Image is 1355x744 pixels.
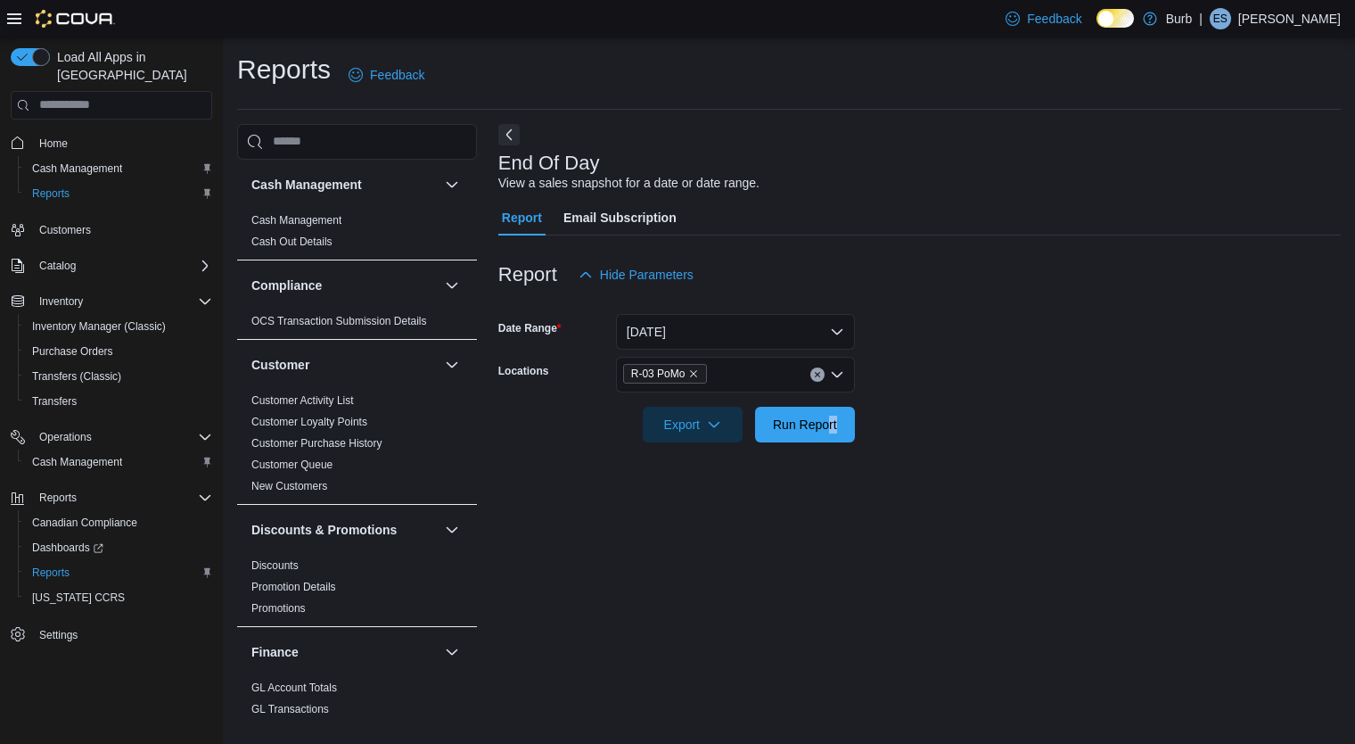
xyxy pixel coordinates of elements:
button: Discounts & Promotions [441,519,463,541]
a: Customer Loyalty Points [251,416,367,428]
button: Hide Parameters [571,257,701,293]
button: Export [643,407,743,442]
button: Transfers (Classic) [18,364,219,389]
a: Promotion Details [251,581,336,593]
a: New Customers [251,480,327,492]
a: Inventory Manager (Classic) [25,316,173,337]
span: New Customers [251,479,327,493]
span: Discounts [251,558,299,573]
span: Cash Management [251,213,341,227]
span: Inventory [32,291,212,312]
a: Purchase Orders [25,341,120,362]
a: Promotions [251,602,306,615]
span: Transfers (Classic) [25,366,212,387]
div: Emma Specht [1210,8,1231,29]
button: Reports [18,181,219,206]
button: Inventory Manager (Classic) [18,314,219,339]
span: OCS Transaction Submission Details [251,314,427,328]
button: Transfers [18,389,219,414]
span: Transfers [32,394,77,409]
span: Operations [39,430,92,444]
a: Feedback [998,1,1088,37]
span: Catalog [39,259,76,273]
a: Cash Management [251,214,341,227]
a: Discounts [251,559,299,572]
img: Cova [36,10,115,28]
a: Cash Management [25,451,129,473]
input: Dark Mode [1096,9,1134,28]
span: Home [39,136,68,151]
button: Customers [4,217,219,243]
button: Finance [251,643,438,661]
span: Inventory Manager (Classic) [25,316,212,337]
p: | [1199,8,1203,29]
span: Customers [39,223,91,237]
a: Dashboards [18,535,219,560]
a: GL Account Totals [251,682,337,694]
span: Customer Queue [251,458,333,472]
a: Customers [32,219,98,241]
span: [US_STATE] CCRS [32,591,125,605]
span: Settings [32,623,212,645]
h3: Discounts & Promotions [251,521,397,539]
button: Reports [32,487,84,508]
span: Cash Out Details [251,235,333,249]
a: Customer Activity List [251,394,354,407]
button: Operations [32,426,99,448]
a: Dashboards [25,537,111,558]
a: Reports [25,183,77,204]
button: Home [4,130,219,156]
span: Load All Apps in [GEOGRAPHIC_DATA] [50,48,212,84]
span: Purchase Orders [32,344,113,359]
span: Reports [25,183,212,204]
a: Settings [32,624,85,646]
span: Transfers [25,391,212,412]
button: Cash Management [18,156,219,181]
span: R-03 PoMo [631,365,686,383]
span: Reports [25,562,212,583]
button: Inventory [32,291,90,312]
button: Open list of options [830,368,844,382]
button: Operations [4,425,219,450]
nav: Complex example [11,123,212,694]
span: Customers [32,219,212,241]
label: Locations [498,364,549,378]
button: [DATE] [616,314,855,350]
button: [US_STATE] CCRS [18,585,219,610]
h3: Customer [251,356,309,374]
h3: Cash Management [251,176,362,194]
span: Dashboards [25,537,212,558]
label: Date Range [498,321,562,335]
button: Inventory [4,289,219,314]
span: GL Transactions [251,702,329,716]
button: Canadian Compliance [18,510,219,535]
div: Cash Management [237,210,477,260]
a: Feedback [341,57,431,93]
span: Hide Parameters [600,266,694,284]
span: Reports [32,566,70,580]
span: R-03 PoMo [623,364,708,384]
button: Clear input [810,368,825,382]
a: GL Transactions [251,703,329,715]
span: Canadian Compliance [25,512,212,533]
a: Customer Queue [251,459,333,471]
span: Purchase Orders [25,341,212,362]
button: Cash Management [18,450,219,475]
span: Feedback [370,66,424,84]
span: Dashboards [32,541,103,555]
a: Reports [25,562,77,583]
button: Catalog [4,253,219,278]
a: [US_STATE] CCRS [25,587,132,608]
button: Customer [441,354,463,376]
button: Cash Management [441,174,463,195]
div: Compliance [237,310,477,339]
span: GL Account Totals [251,681,337,695]
span: Cash Management [32,161,122,176]
span: ES [1213,8,1228,29]
span: Inventory Manager (Classic) [32,319,166,334]
a: Home [32,133,75,154]
button: Catalog [32,255,83,277]
span: Report [502,200,542,236]
span: Run Report [773,416,837,434]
